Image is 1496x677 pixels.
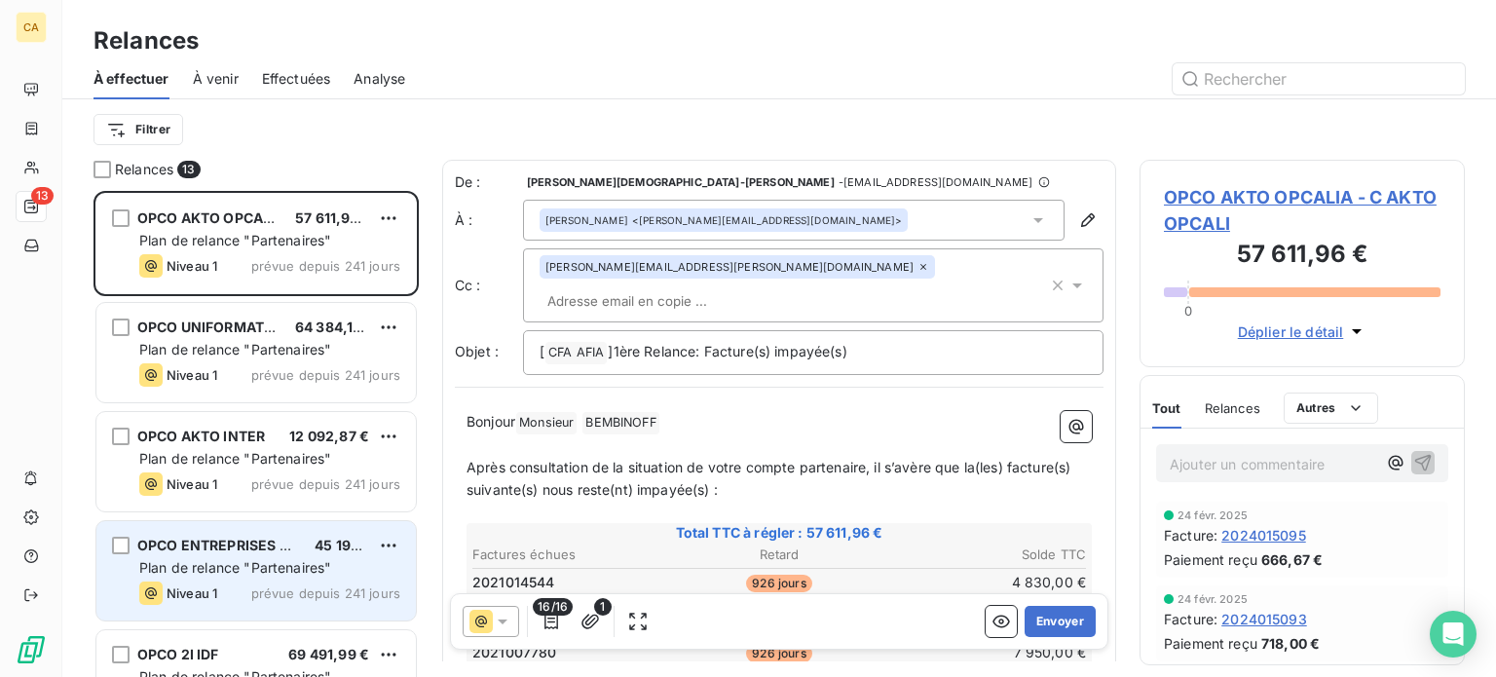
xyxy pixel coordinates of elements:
span: [PERSON_NAME] [545,213,628,227]
span: [ [540,343,544,359]
span: Objet : [455,343,499,359]
th: Solde TTC [883,545,1087,565]
span: Total TTC à régler : 57 611,96 € [469,523,1089,543]
span: OPCO AKTO OPCALIA - C AKTO OPCALI [1164,184,1440,237]
span: À effectuer [93,69,169,89]
span: 64 384,16 € [295,319,375,335]
th: Factures échues [471,545,675,565]
span: prévue depuis 241 jours [251,367,400,383]
button: Filtrer [93,114,183,145]
h3: Relances [93,23,199,58]
span: Relances [1205,400,1260,416]
span: prévue depuis 241 jours [251,258,400,274]
span: Plan de relance "Partenaires" [139,232,331,248]
img: Logo LeanPay [16,634,47,665]
span: Plan de relance "Partenaires" [139,559,331,576]
span: 1 [594,598,612,616]
span: Paiement reçu [1164,549,1257,570]
span: OPCO ENTREPRISES DE PROXIMITE [137,537,377,553]
span: 2021014544 [472,573,555,592]
span: OPCO AKTO OPCALIA [137,209,285,226]
span: Niveau 1 [167,367,217,383]
span: Facture : [1164,525,1217,545]
span: [PERSON_NAME][DEMOGRAPHIC_DATA]-[PERSON_NAME] [527,176,835,188]
span: 926 jours [746,575,811,592]
span: Facture : [1164,609,1217,629]
span: 13 [31,187,54,205]
th: Retard [677,545,880,565]
span: prévue depuis 241 jours [251,476,400,492]
span: Plan de relance "Partenaires" [139,450,331,467]
td: 4 830,00 € [883,572,1087,593]
span: 57 611,96 € [295,209,372,226]
span: Effectuées [262,69,331,89]
span: CFA AFIA [545,342,607,364]
span: 2024015095 [1221,525,1306,545]
span: 666,67 € [1261,549,1323,570]
span: Analyse [354,69,405,89]
div: <[PERSON_NAME][EMAIL_ADDRESS][DOMAIN_NAME]> [545,213,902,227]
span: 69 491,99 € [288,646,369,662]
span: 0 [1184,303,1192,319]
span: 24 févr. 2025 [1178,509,1248,521]
span: prévue depuis 241 jours [251,585,400,601]
input: Rechercher [1173,63,1465,94]
span: Monsieur [516,412,577,434]
button: Autres [1284,393,1378,424]
span: Relances [115,160,173,179]
div: grid [93,191,419,677]
span: De : [455,172,523,192]
span: Bonjour [467,413,515,430]
span: Niveau 1 [167,476,217,492]
span: OPCO 2I IDF [137,646,219,662]
span: OPCO UNIFORMATION [137,319,290,335]
span: Paiement reçu [1164,633,1257,654]
span: 926 jours [746,645,811,662]
span: 2024015093 [1221,609,1307,629]
span: Tout [1152,400,1181,416]
span: À venir [193,69,239,89]
span: [PERSON_NAME][EMAIL_ADDRESS][PERSON_NAME][DOMAIN_NAME] [545,261,914,273]
span: 16/16 [533,598,573,616]
button: Envoyer [1025,606,1096,637]
span: 13 [177,161,200,178]
span: Après consultation de la situation de votre compte partenaire, il s’avère que la(les) facture(s) ... [467,459,1075,498]
button: Déplier le détail [1232,320,1373,343]
span: Niveau 1 [167,585,217,601]
span: Déplier le détail [1238,321,1344,342]
span: Plan de relance "Partenaires" [139,341,331,357]
input: Adresse email en copie ... [540,286,765,316]
span: Niveau 1 [167,258,217,274]
span: 718,00 € [1261,633,1320,654]
label: À : [455,210,523,230]
span: BEMBINOFF [582,412,658,434]
div: Open Intercom Messenger [1430,611,1477,658]
span: - [EMAIL_ADDRESS][DOMAIN_NAME] [839,176,1032,188]
span: OPCO AKTO INTER [137,428,265,444]
label: Cc : [455,276,523,295]
a: 13 [16,191,46,222]
span: 24 févr. 2025 [1178,593,1248,605]
h3: 57 611,96 € [1164,237,1440,276]
td: 7 950,00 € [883,642,1087,663]
span: 12 092,87 € [289,428,369,444]
span: ]1ère Relance: Facture(s) impayée(s) [608,343,846,359]
span: 45 190,35 € [315,537,395,553]
div: CA [16,12,47,43]
span: 2021007780 [472,643,557,662]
